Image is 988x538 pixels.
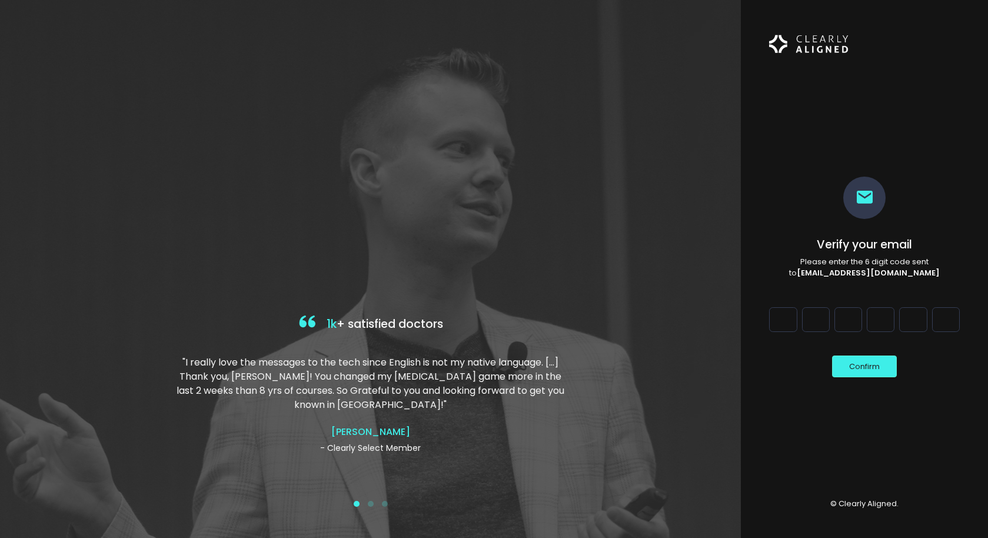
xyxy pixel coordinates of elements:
[832,356,897,377] button: Confirm
[769,28,848,60] img: Logo Horizontal
[769,498,960,510] p: © Clearly Aligned.
[797,267,940,278] span: [EMAIL_ADDRESS][DOMAIN_NAME]
[174,442,567,454] p: - Clearly Select Member
[327,316,337,332] span: 1k
[174,356,567,412] p: "I really love the messages to the tech since English is not my native language. […] Thank you, [...
[774,256,955,279] p: Please enter the 6 digit code sent to
[174,313,567,337] h4: + satisfied doctors
[774,238,955,251] h4: Verify your email
[174,426,567,437] h4: [PERSON_NAME]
